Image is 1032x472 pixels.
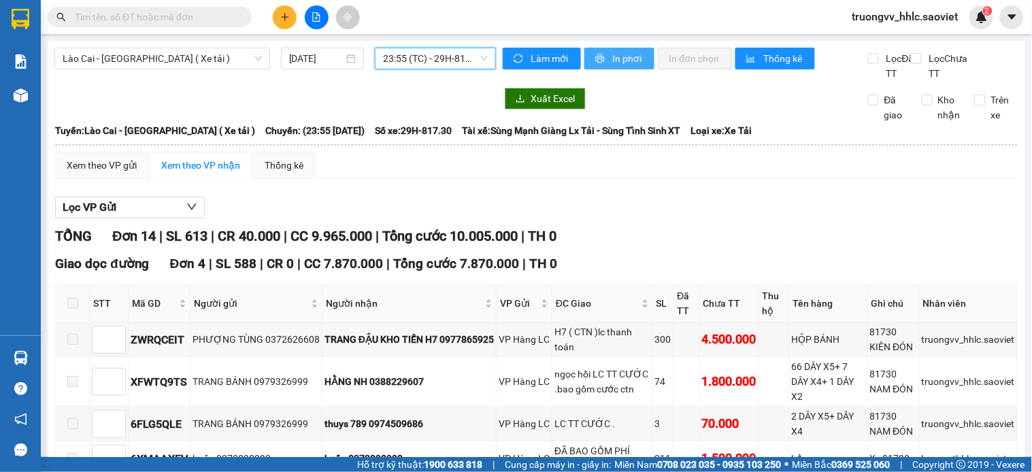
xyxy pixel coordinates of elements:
div: VP Hàng LC [499,374,550,389]
span: Đã giao [879,92,912,122]
div: 81730 NAM ĐÓN [870,409,917,439]
div: truongvv_hhlc.saoviet [922,416,1015,431]
div: huấn 0972098999 [193,451,320,466]
button: Lọc VP Gửi [55,197,205,218]
span: file-add [312,12,321,22]
div: TRANG ĐẬU KHO TIẾN H7 0977865925 [324,332,494,347]
div: XFWTQ9TS [131,373,188,390]
div: 1.500.000 [702,449,756,468]
button: aim [336,5,360,29]
span: Lào Cai - Hà Nội ( Xe tải ) [63,48,262,69]
div: 74 [655,374,671,389]
span: bar-chart [746,54,758,65]
span: CC 7.870.000 [304,256,383,271]
span: Tổng cước 7.870.000 [393,256,519,271]
div: VP Hàng LC [499,451,550,466]
th: Đã TT [674,285,700,322]
span: Lọc Chưa TT [924,51,976,81]
th: Tên hàng [790,285,868,322]
span: | [211,228,214,244]
div: 6XMAAXFV [131,450,188,467]
input: Tìm tên, số ĐT hoặc mã đơn [75,10,235,24]
div: 3 [655,416,671,431]
div: 66 DÂY X5+ 7 DÂY X4+ 1 DÂY X2 [792,359,865,404]
th: Ghi chú [868,285,920,322]
div: huấn 0972098999 [324,451,494,466]
span: Xuất Excel [531,91,575,106]
strong: 1900 633 818 [424,459,482,470]
td: VP Hàng LC [497,407,552,441]
span: SL 588 [216,256,256,271]
span: | [297,256,301,271]
div: Xem theo VP gửi [67,158,137,173]
span: printer [595,54,607,65]
span: Mã GD [132,296,176,311]
span: download [516,94,525,105]
div: 1.800.000 [702,372,756,391]
span: Chuyến: (23:55 [DATE]) [265,123,365,138]
span: | [159,228,163,244]
button: caret-down [1000,5,1024,29]
img: logo-vxr [12,9,29,29]
div: 81730 NAM ĐÓN [870,367,917,397]
span: Lọc VP Gửi [63,199,116,216]
div: TRANG BÁNH 0979326999 [193,416,320,431]
div: thuys 789 0974509686 [324,416,494,431]
span: | [376,228,379,244]
span: CC 9.965.000 [290,228,372,244]
span: In phơi [612,51,644,66]
div: truongvv_hhlc.saoviet [922,374,1015,389]
div: H7 ( CTN )lc thanh toán [554,324,650,354]
button: file-add [305,5,329,29]
span: | [260,256,263,271]
div: huyennthhlc.saoviet [922,451,1015,466]
span: message [14,443,27,456]
span: copyright [956,460,966,469]
div: PHƯỢNG TÙNG 0372626608 [193,332,320,347]
td: ZWRQCEIT [129,322,190,357]
img: icon-new-feature [976,11,988,23]
span: sync [514,54,525,65]
span: search [56,12,66,22]
span: Người gửi [194,296,308,311]
img: warehouse-icon [14,88,28,103]
div: HỘP BÁNH [792,332,865,347]
span: Người nhận [326,296,482,311]
button: plus [273,5,297,29]
div: 2 DÂY X5+ DÂY X4 [792,409,865,439]
div: TRANG BÁNH 0979326999 [193,374,320,389]
div: VP Hàng LC [499,416,550,431]
span: Đơn 14 [112,228,156,244]
span: notification [14,413,27,426]
img: warehouse-icon [14,351,28,365]
button: bar-chartThống kê [735,48,815,69]
span: Tổng cước 10.005.000 [382,228,518,244]
span: question-circle [14,382,27,395]
div: LC TT CƯỚC . [554,416,650,431]
div: 211 [655,451,671,466]
span: Thống kê [763,51,804,66]
span: VP Gửi [500,296,538,311]
th: Nhân viên [920,285,1018,322]
span: CR 0 [267,256,294,271]
span: | [284,228,287,244]
span: TỔNG [55,228,92,244]
div: 70.000 [702,414,756,433]
div: VP Hàng LC [499,332,550,347]
span: Lọc Đã TT [881,51,916,81]
span: aim [343,12,352,22]
div: 300 [655,332,671,347]
th: Chưa TT [700,285,759,322]
span: | [386,256,390,271]
span: plus [280,12,290,22]
div: 4.500.000 [702,330,756,349]
span: truongvv_hhlc.saoviet [842,8,969,25]
span: | [493,457,495,472]
strong: 0369 525 060 [832,459,890,470]
span: Hỗ trợ kỹ thuật: [357,457,482,472]
span: | [521,228,525,244]
span: | [901,457,903,472]
th: Thu hộ [759,285,790,322]
span: Loại xe: Xe Tải [691,123,752,138]
span: Giao dọc đường [55,256,150,271]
